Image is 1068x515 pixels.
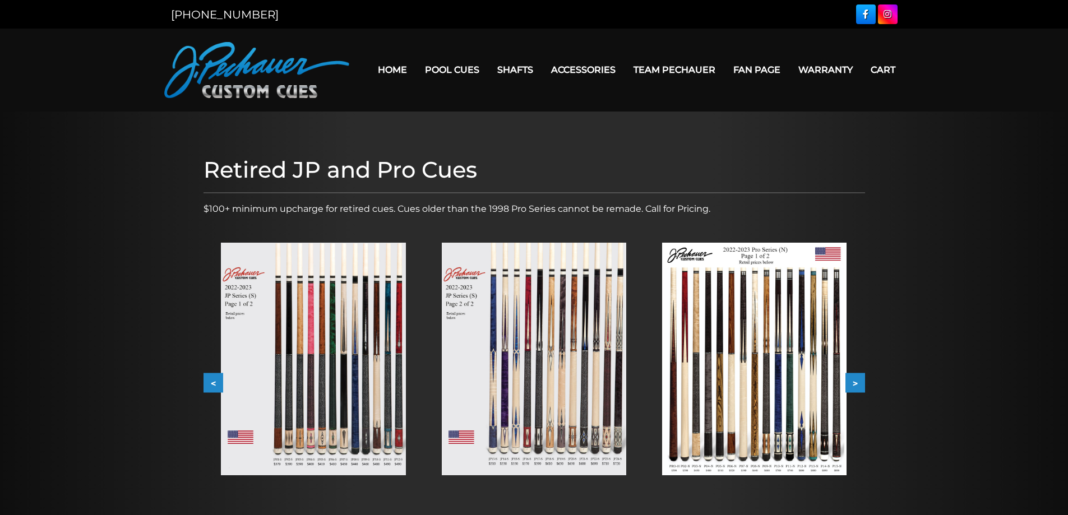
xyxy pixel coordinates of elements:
[488,55,542,84] a: Shafts
[724,55,789,84] a: Fan Page
[789,55,862,84] a: Warranty
[542,55,625,84] a: Accessories
[625,55,724,84] a: Team Pechauer
[204,373,223,393] button: <
[164,42,349,98] img: Pechauer Custom Cues
[416,55,488,84] a: Pool Cues
[204,156,865,183] h1: Retired JP and Pro Cues
[845,373,865,393] button: >
[204,373,865,393] div: Carousel Navigation
[171,8,279,21] a: [PHONE_NUMBER]
[204,202,865,216] p: $100+ minimum upcharge for retired cues. Cues older than the 1998 Pro Series cannot be remade. Ca...
[862,55,904,84] a: Cart
[369,55,416,84] a: Home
